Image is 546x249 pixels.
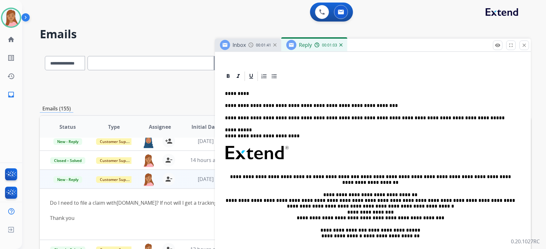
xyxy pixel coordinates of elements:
span: Inbox [233,41,246,48]
mat-icon: remove_red_eye [495,42,500,48]
span: Reply [299,41,312,48]
span: [DATE] [198,138,214,145]
mat-icon: person_add [165,137,173,145]
h2: Emails [40,28,531,40]
img: agent-avatar [142,135,155,148]
mat-icon: home [7,36,15,43]
mat-icon: person_remove [165,175,173,183]
span: Customer Support [96,176,137,183]
div: Bullet List [270,72,279,81]
span: [DATE] [198,176,214,183]
span: New - Reply [53,176,82,183]
img: agent-avatar [142,154,155,167]
span: Status [59,123,76,131]
a: [DOMAIN_NAME] [117,199,156,206]
span: Assignee [149,123,171,131]
span: 00:01:41 [256,43,271,48]
span: New - Reply [53,138,82,145]
mat-icon: inbox [7,91,15,98]
div: Thank you [50,214,429,222]
div: Italic [234,72,243,81]
img: agent-avatar [142,173,155,186]
span: Customer Support [96,157,137,164]
p: 0.20.1027RC [511,238,540,245]
span: Type [108,123,120,131]
div: Ordered List [259,72,269,81]
mat-icon: person_remove [165,156,173,164]
mat-icon: list_alt [7,54,15,62]
span: Closed – Solved [50,157,85,164]
mat-icon: close [521,42,527,48]
span: 14 hours ago [190,157,221,164]
img: avatar [2,9,20,27]
span: Customer Support [96,138,137,145]
div: Do I need to file a claim with ? If not will I get a tracking number? If so, when should I expect... [50,199,429,222]
span: Initial Date [191,123,220,131]
p: Emails (155) [40,105,73,113]
div: Underline [246,72,256,81]
mat-icon: fullscreen [508,42,514,48]
mat-icon: history [7,72,15,80]
span: 00:01:03 [322,43,337,48]
div: Bold [223,72,233,81]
